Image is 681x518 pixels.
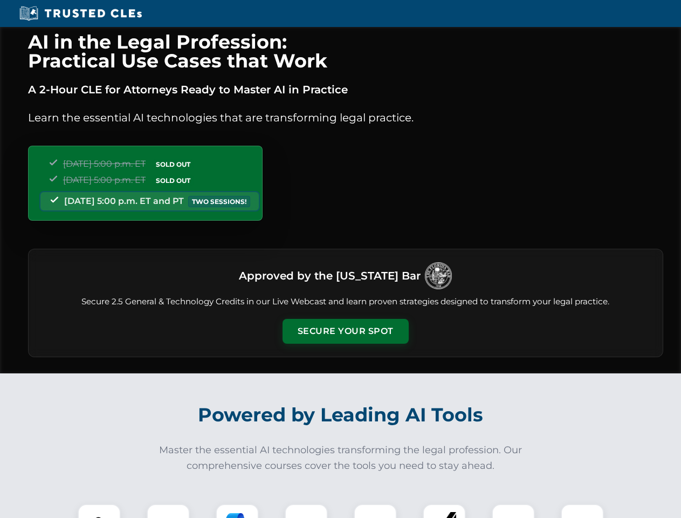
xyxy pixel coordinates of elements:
p: Secure 2.5 General & Technology Credits in our Live Webcast and learn proven strategies designed ... [42,296,650,308]
span: [DATE] 5:00 p.m. ET [63,159,146,169]
p: Master the essential AI technologies transforming the legal profession. Our comprehensive courses... [152,442,529,474]
p: Learn the essential AI technologies that are transforming legal practice. [28,109,663,126]
button: Secure Your Spot [283,319,409,344]
img: Logo [425,262,452,289]
img: Trusted CLEs [16,5,145,22]
p: A 2-Hour CLE for Attorneys Ready to Master AI in Practice [28,81,663,98]
h2: Powered by Leading AI Tools [42,396,639,434]
span: SOLD OUT [152,175,194,186]
h1: AI in the Legal Profession: Practical Use Cases that Work [28,32,663,70]
h3: Approved by the [US_STATE] Bar [239,266,421,285]
span: [DATE] 5:00 p.m. ET [63,175,146,185]
span: SOLD OUT [152,159,194,170]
